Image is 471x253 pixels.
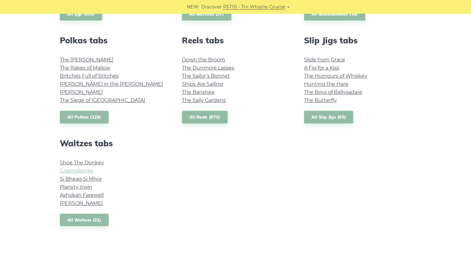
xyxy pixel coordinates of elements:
[60,111,109,124] a: All Polkas (129)
[60,36,167,45] h2: Polkas tabs
[304,89,362,95] a: The Boys of Ballysadare
[60,73,119,79] a: Britches Full of Stitches
[182,73,230,79] a: The Sailor’s Bonnet
[60,168,93,174] a: Greensleeves
[182,57,225,63] a: Down the Broom
[182,111,228,124] a: All Reels (871)
[304,57,345,63] a: Slide from Grace
[60,184,92,190] a: Planxty Irwin
[60,200,103,206] a: [PERSON_NAME]
[182,8,231,21] a: All Marches (37)
[304,65,339,71] a: A Fig for a Kiss
[223,3,285,11] a: PST10 - Tin Whistle Course
[182,81,223,87] a: Ships Are Sailing
[60,214,109,226] a: All Waltzes (21)
[60,57,113,63] a: The [PERSON_NAME]
[60,160,104,166] a: Shoe The Donkey
[60,176,102,182] a: Si­ Bheag Si­ Mhor
[60,192,104,198] a: Ashokan Farewell
[304,81,348,87] a: Hunting the Hare
[304,8,365,21] a: All Miscellaneous (16)
[60,8,102,21] a: All Jigs (436)
[182,65,234,71] a: The Dunmore Lasses
[202,3,222,11] span: Discover
[182,97,226,103] a: The Sally Gardens
[304,36,411,45] h2: Slip Jigs tabs
[60,139,167,148] h2: Waltzes tabs
[60,97,145,103] a: The Siege of [GEOGRAPHIC_DATA]
[60,81,163,87] a: [PERSON_NAME] in the [PERSON_NAME]
[182,36,289,45] h2: Reels tabs
[304,97,337,103] a: The Butterfly
[60,89,103,95] a: [PERSON_NAME]
[304,73,367,79] a: The Humours of Whiskey
[182,89,215,95] a: The Banshee
[304,111,353,124] a: All Slip Jigs (95)
[60,65,110,71] a: The Rakes of Mallow
[187,3,200,11] span: NEW:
